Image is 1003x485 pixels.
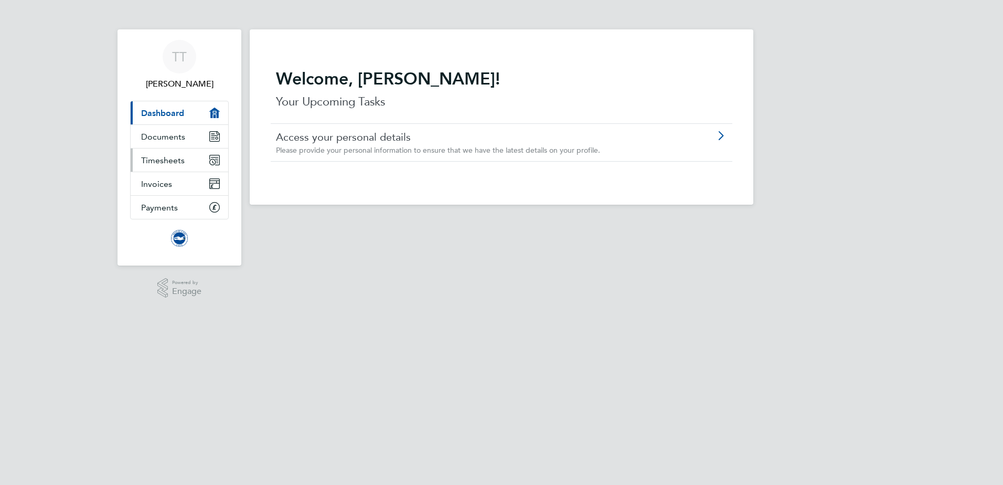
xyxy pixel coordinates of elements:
[141,155,185,165] span: Timesheets
[276,145,600,155] span: Please provide your personal information to ensure that we have the latest details on your profile.
[131,125,228,148] a: Documents
[172,278,201,287] span: Powered by
[141,179,172,189] span: Invoices
[130,78,229,90] span: Tracey Tullett
[118,29,241,266] nav: Main navigation
[131,196,228,219] a: Payments
[157,278,202,298] a: Powered byEngage
[131,172,228,195] a: Invoices
[141,132,185,142] span: Documents
[141,203,178,213] span: Payments
[172,287,201,296] span: Engage
[131,101,228,124] a: Dashboard
[276,93,727,110] p: Your Upcoming Tasks
[131,149,228,172] a: Timesheets
[141,108,184,118] span: Dashboard
[276,68,727,89] h2: Welcome, [PERSON_NAME]!
[171,230,188,247] img: brightonandhovealbion-logo-retina.png
[130,40,229,90] a: TT[PERSON_NAME]
[130,230,229,247] a: Go to home page
[172,50,187,64] span: TT
[276,130,668,144] a: Access your personal details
